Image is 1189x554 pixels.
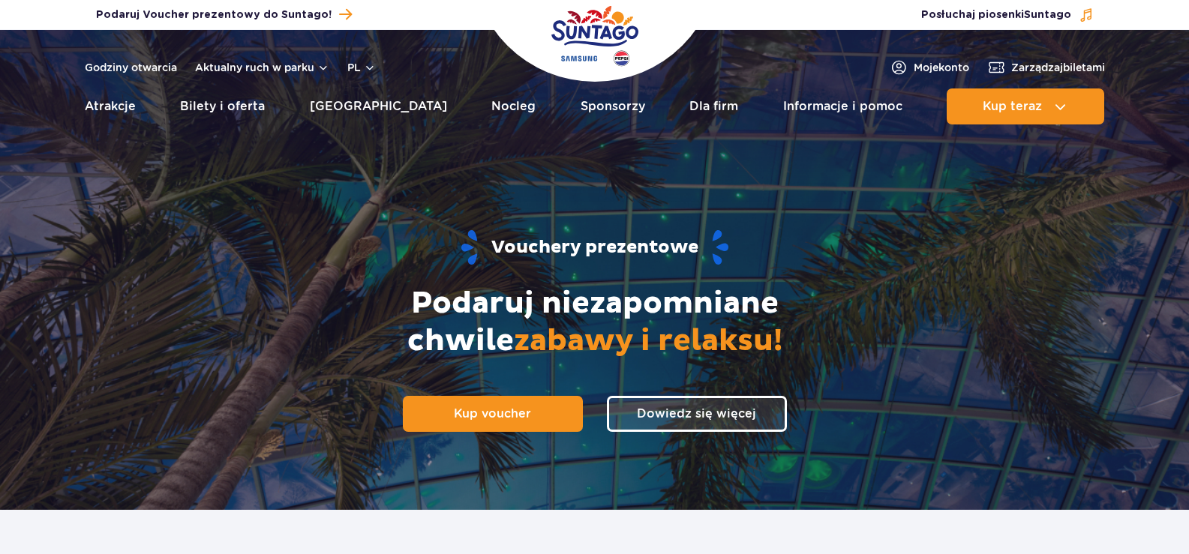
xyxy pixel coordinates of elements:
a: Sponsorzy [581,88,645,124]
a: Dla firm [689,88,738,124]
span: Moje konto [914,60,969,75]
a: Zarządzajbiletami [987,58,1105,76]
a: Atrakcje [85,88,136,124]
span: Podaruj Voucher prezentowy do Suntago! [96,7,332,22]
a: Podaruj Voucher prezentowy do Suntago! [96,4,352,25]
a: Dowiedz się więcej [607,396,787,432]
span: Posłuchaj piosenki [921,7,1071,22]
button: Posłuchaj piosenkiSuntago [921,7,1094,22]
button: Kup teraz [947,88,1104,124]
a: Nocleg [491,88,536,124]
h2: Podaruj niezapomniane chwile [332,285,857,360]
h1: Vouchery prezentowe [113,229,1077,267]
a: Bilety i oferta [180,88,265,124]
span: Dowiedz się więcej [637,406,756,421]
span: Kup teraz [983,100,1042,113]
span: Suntago [1024,10,1071,20]
a: Informacje i pomoc [783,88,902,124]
span: zabawy i relaksu! [514,322,782,360]
a: [GEOGRAPHIC_DATA] [310,88,447,124]
button: Aktualny ruch w parku [195,61,329,73]
a: Kup voucher [403,396,583,432]
span: Kup voucher [454,406,531,421]
a: Mojekonto [890,58,969,76]
a: Godziny otwarcia [85,60,177,75]
span: Zarządzaj biletami [1011,60,1105,75]
button: pl [347,60,376,75]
